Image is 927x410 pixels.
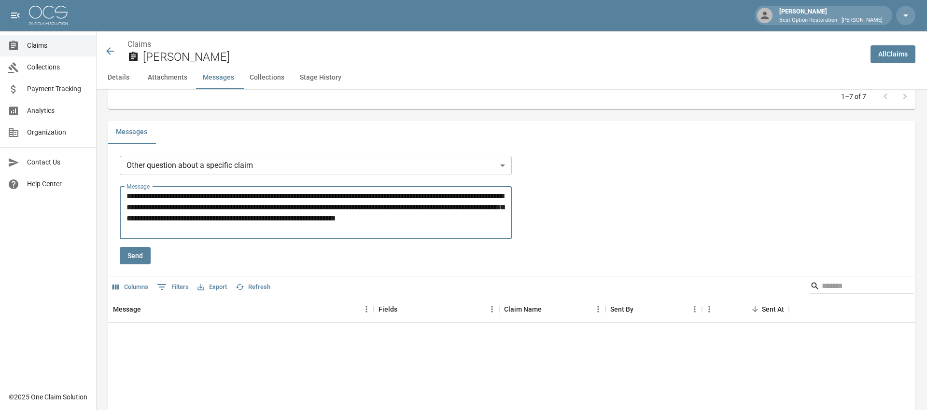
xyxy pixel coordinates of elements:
[9,392,87,402] div: © 2025 One Claim Solution
[242,66,292,89] button: Collections
[27,127,88,137] span: Organization
[841,92,866,101] p: 1–7 of 7
[27,179,88,189] span: Help Center
[108,121,915,144] div: related-list tabs
[27,157,88,167] span: Contact Us
[120,247,151,265] button: Send
[499,296,605,323] div: Claim Name
[485,302,499,316] button: Menu
[605,296,702,323] div: Sent By
[27,106,88,116] span: Analytics
[233,280,273,295] button: Refresh
[762,296,784,323] div: Sent At
[108,296,374,323] div: Message
[702,296,789,323] div: Sent At
[633,302,647,316] button: Sort
[6,6,25,25] button: open drawer
[359,302,374,316] button: Menu
[141,302,154,316] button: Sort
[29,6,68,25] img: ocs-logo-white-transparent.png
[292,66,349,89] button: Stage History
[610,296,633,323] div: Sent By
[810,278,913,296] div: Search
[27,84,88,94] span: Payment Tracking
[779,16,883,25] p: Best Option Restoration - [PERSON_NAME]
[127,39,863,50] nav: breadcrumb
[154,279,191,295] button: Show filters
[195,66,242,89] button: Messages
[27,41,88,51] span: Claims
[143,50,863,64] h2: [PERSON_NAME]
[195,280,229,295] button: Export
[27,62,88,72] span: Collections
[748,302,762,316] button: Sort
[379,296,397,323] div: Fields
[97,66,140,89] button: Details
[871,45,915,63] a: AllClaims
[126,182,150,191] label: Message
[775,7,886,24] div: [PERSON_NAME]
[108,121,155,144] button: Messages
[688,302,702,316] button: Menu
[97,66,927,89] div: anchor tabs
[702,302,716,316] button: Menu
[127,40,151,49] a: Claims
[120,156,512,175] div: Other question about a specific claim
[542,302,555,316] button: Sort
[140,66,195,89] button: Attachments
[591,302,605,316] button: Menu
[113,296,141,323] div: Message
[397,302,411,316] button: Sort
[374,296,499,323] div: Fields
[504,296,542,323] div: Claim Name
[110,280,151,295] button: Select columns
